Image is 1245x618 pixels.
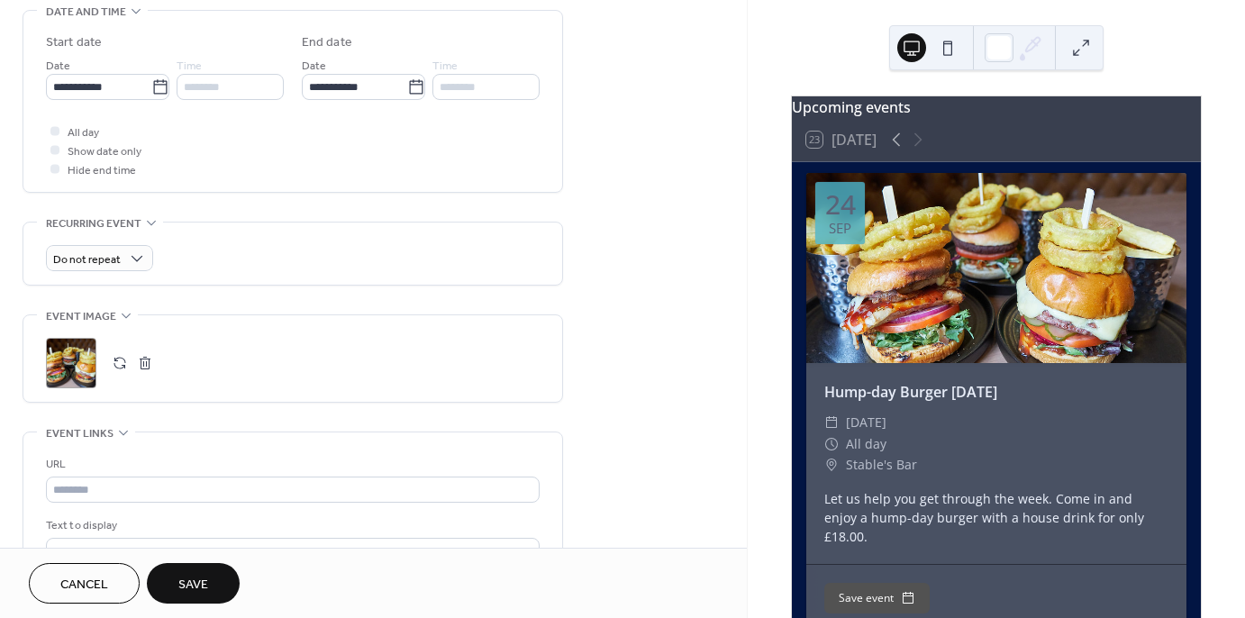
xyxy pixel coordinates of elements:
span: Stable's Bar [846,454,917,476]
span: Recurring event [46,214,141,233]
span: Date [302,57,326,76]
span: All day [846,433,886,455]
button: Save event [824,583,930,613]
span: Date [46,57,70,76]
div: Let us help you get through the week. Come in and enjoy a hump-day burger with a house drink for ... [806,489,1186,546]
div: Sep [829,222,851,235]
span: Show date only [68,142,141,161]
span: All day [68,123,99,142]
div: End date [302,33,352,52]
span: Date and time [46,3,126,22]
div: ​ [824,433,839,455]
span: Time [432,57,458,76]
span: Save [178,576,208,595]
button: Save [147,563,240,604]
div: URL [46,455,536,474]
span: [DATE] [846,412,886,433]
div: 24 [825,191,856,218]
div: Upcoming events [792,96,1201,118]
span: Hide end time [68,161,136,180]
div: ​ [824,412,839,433]
span: Do not repeat [53,250,121,270]
span: Event links [46,424,114,443]
button: Cancel [29,563,140,604]
span: Cancel [60,576,108,595]
span: Event image [46,307,116,326]
div: ​ [824,454,839,476]
div: Hump-day Burger [DATE] [806,381,1186,403]
div: ; [46,338,96,388]
div: Start date [46,33,102,52]
span: Time [177,57,202,76]
div: Text to display [46,516,536,535]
